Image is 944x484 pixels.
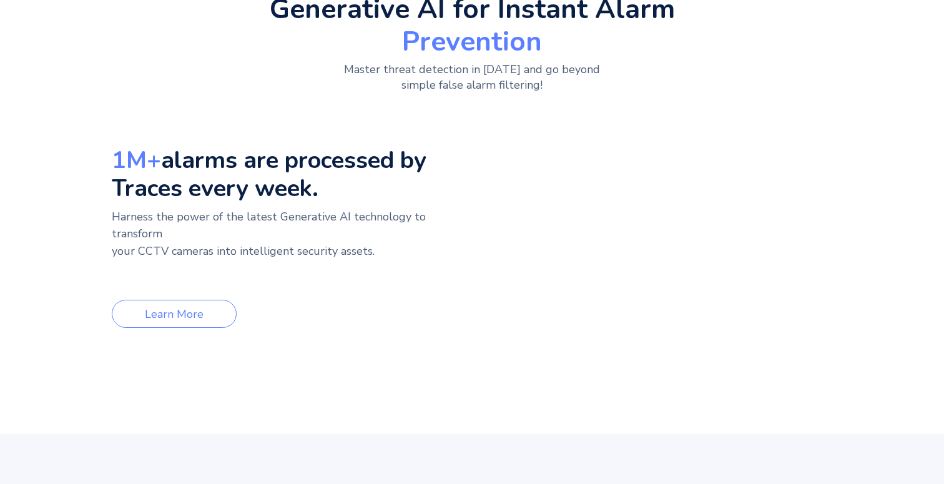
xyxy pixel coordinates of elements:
[112,144,161,176] strong: 1M+
[332,62,612,93] p: Master threat detection in [DATE] and go beyond simple false alarm filtering!
[646,127,833,221] video: Your browser does not support the video tag.
[112,146,466,202] h3: alarms are processed by Traces every week.
[112,300,237,328] a: Learn More
[270,28,675,56] span: Prevention
[112,209,466,279] p: Harness the power of the latest Generative AI technology to transform your CCTV cameras into inte...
